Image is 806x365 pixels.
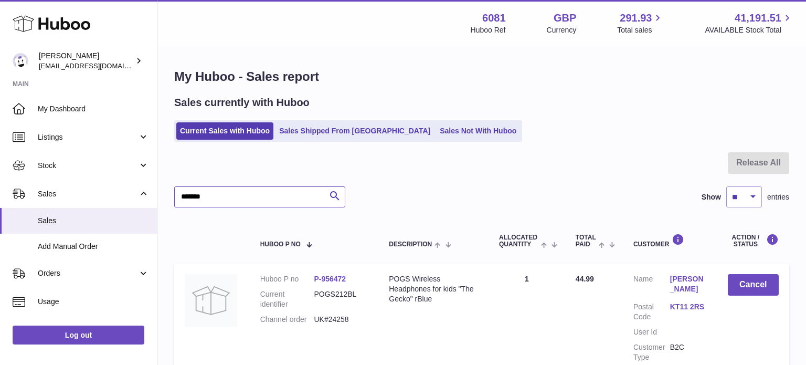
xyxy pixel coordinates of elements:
a: 41,191.51 AVAILABLE Stock Total [705,11,793,35]
strong: 6081 [482,11,506,25]
span: 291.93 [620,11,652,25]
span: Huboo P no [260,241,301,248]
span: Add Manual Order [38,242,149,252]
span: Total paid [576,234,596,248]
span: [EMAIL_ADDRESS][DOMAIN_NAME] [39,61,154,70]
span: My Dashboard [38,104,149,114]
dt: Current identifier [260,289,314,309]
dt: Channel order [260,315,314,325]
dd: B2C [670,342,707,362]
button: Cancel [728,274,779,296]
dt: Huboo P no [260,274,314,284]
dt: Customer Type [633,342,670,362]
dd: POGS212BL [314,289,368,309]
a: 291.93 Total sales [617,11,664,35]
span: Listings [38,132,138,142]
label: Show [702,192,721,202]
span: 41,191.51 [735,11,781,25]
div: Action / Status [728,234,779,248]
span: entries [767,192,789,202]
div: [PERSON_NAME] [39,51,133,71]
span: Orders [38,268,138,278]
span: Total sales [617,25,664,35]
h1: My Huboo - Sales report [174,68,789,85]
dd: UK#24258 [314,315,368,325]
div: Currency [547,25,577,35]
a: KT11 2RS [670,302,707,312]
div: POGS Wireless Headphones for kids "The Gecko" rBlue [389,274,478,304]
span: Sales [38,216,149,226]
span: Stock [38,161,138,171]
a: Sales Shipped From [GEOGRAPHIC_DATA] [275,122,434,140]
img: no-photo.jpg [185,274,237,327]
img: hello@pogsheadphones.com [13,53,28,69]
a: P-956472 [314,275,346,283]
a: Current Sales with Huboo [176,122,273,140]
h2: Sales currently with Huboo [174,96,310,110]
span: Sales [38,189,138,199]
span: ALLOCATED Quantity [499,234,538,248]
span: AVAILABLE Stock Total [705,25,793,35]
dt: User Id [633,327,670,337]
dt: Postal Code [633,302,670,322]
a: [PERSON_NAME] [670,274,707,294]
span: Description [389,241,432,248]
dt: Name [633,274,670,297]
span: 44.99 [576,275,594,283]
a: Log out [13,326,144,345]
div: Customer [633,234,707,248]
a: Sales Not With Huboo [436,122,520,140]
div: Huboo Ref [471,25,506,35]
strong: GBP [554,11,576,25]
span: Usage [38,297,149,307]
